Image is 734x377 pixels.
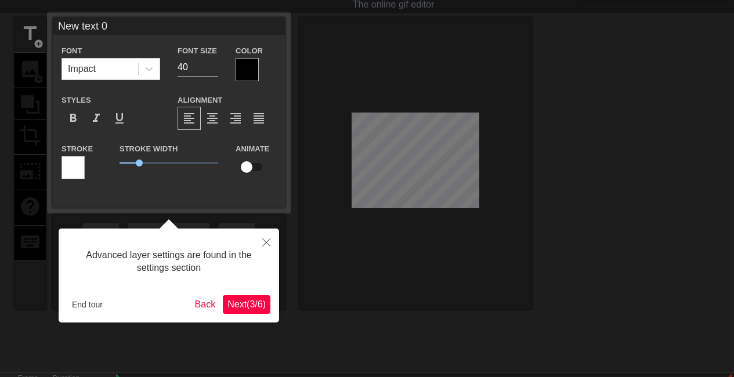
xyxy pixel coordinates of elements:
[190,295,220,314] button: Back
[67,296,107,313] button: End tour
[227,299,266,309] span: Next ( 3 / 6 )
[67,237,270,287] div: Advanced layer settings are found in the settings section
[223,295,270,314] button: Next
[254,229,279,255] button: Close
